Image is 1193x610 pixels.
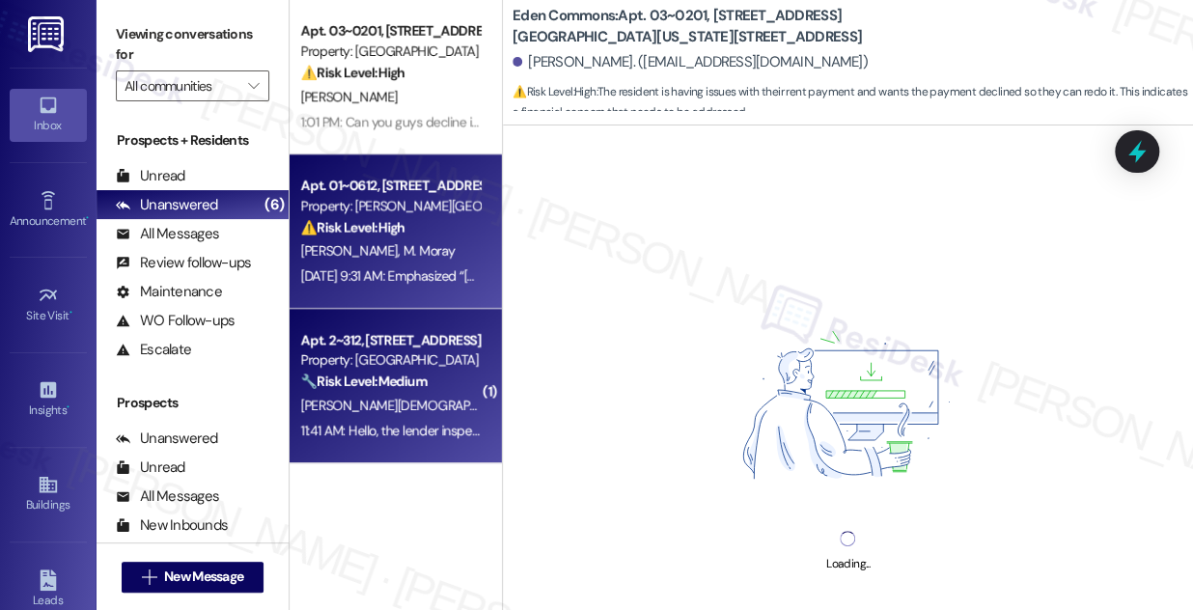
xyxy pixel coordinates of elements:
[116,224,219,244] div: All Messages
[28,16,68,52] img: ResiDesk Logo
[513,52,868,72] div: [PERSON_NAME]. ([EMAIL_ADDRESS][DOMAIN_NAME])
[116,282,222,302] div: Maintenance
[301,267,1011,285] div: [DATE] 9:31 AM: Emphasized “[PERSON_NAME] ([PERSON_NAME][GEOGRAPHIC_DATA]): Hi [PERSON_NAME], I u...
[301,330,480,350] div: Apt. 2~312, [STREET_ADDRESS]
[301,21,480,42] div: Apt. 03~0201, [STREET_ADDRESS][GEOGRAPHIC_DATA][US_STATE][STREET_ADDRESS]
[248,78,259,94] i: 
[301,196,480,216] div: Property: [PERSON_NAME][GEOGRAPHIC_DATA]
[116,515,228,536] div: New Inbounds
[301,373,427,390] strong: 🔧 Risk Level: Medium
[122,562,264,593] button: New Message
[301,176,480,196] div: Apt. 01~0612, [STREET_ADDRESS][PERSON_NAME]
[116,19,269,70] label: Viewing conversations for
[513,6,899,47] b: Eden Commons: Apt. 03~0201, [STREET_ADDRESS][GEOGRAPHIC_DATA][US_STATE][STREET_ADDRESS]
[116,486,219,507] div: All Messages
[403,242,456,260] span: M. Moray
[10,374,87,426] a: Insights •
[86,211,89,225] span: •
[116,340,191,360] div: Escalate
[125,70,238,101] input: All communities
[301,88,398,105] span: [PERSON_NAME]
[116,166,185,186] div: Unread
[116,457,185,478] div: Unread
[97,130,289,151] div: Prospects + Residents
[97,393,289,413] div: Prospects
[164,567,243,587] span: New Message
[301,397,530,414] span: [PERSON_NAME][DEMOGRAPHIC_DATA]
[116,311,235,331] div: WO Follow-ups
[301,64,405,81] strong: ⚠️ Risk Level: High
[260,190,289,220] div: (6)
[116,429,218,449] div: Unanswered
[301,218,405,236] strong: ⚠️ Risk Level: High
[301,113,643,130] div: 1:01 PM: Can you guys decline it from your end so I can redo it
[67,401,69,414] span: •
[826,554,870,574] div: Loading...
[69,306,72,319] span: •
[301,42,480,62] div: Property: [GEOGRAPHIC_DATA]
[10,468,87,520] a: Buildings
[142,569,156,585] i: 
[301,350,480,371] div: Property: [GEOGRAPHIC_DATA]
[301,472,480,492] div: Apt. 01~1908, [STREET_ADDRESS][PERSON_NAME]
[116,195,218,215] div: Unanswered
[116,253,251,273] div: Review follow-ups
[301,242,403,260] span: [PERSON_NAME]
[10,89,87,141] a: Inbox
[513,82,1193,124] span: : The resident is having issues with their rent payment and wants the payment declined so they ca...
[513,84,596,99] strong: ⚠️ Risk Level: High
[10,279,87,331] a: Site Visit •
